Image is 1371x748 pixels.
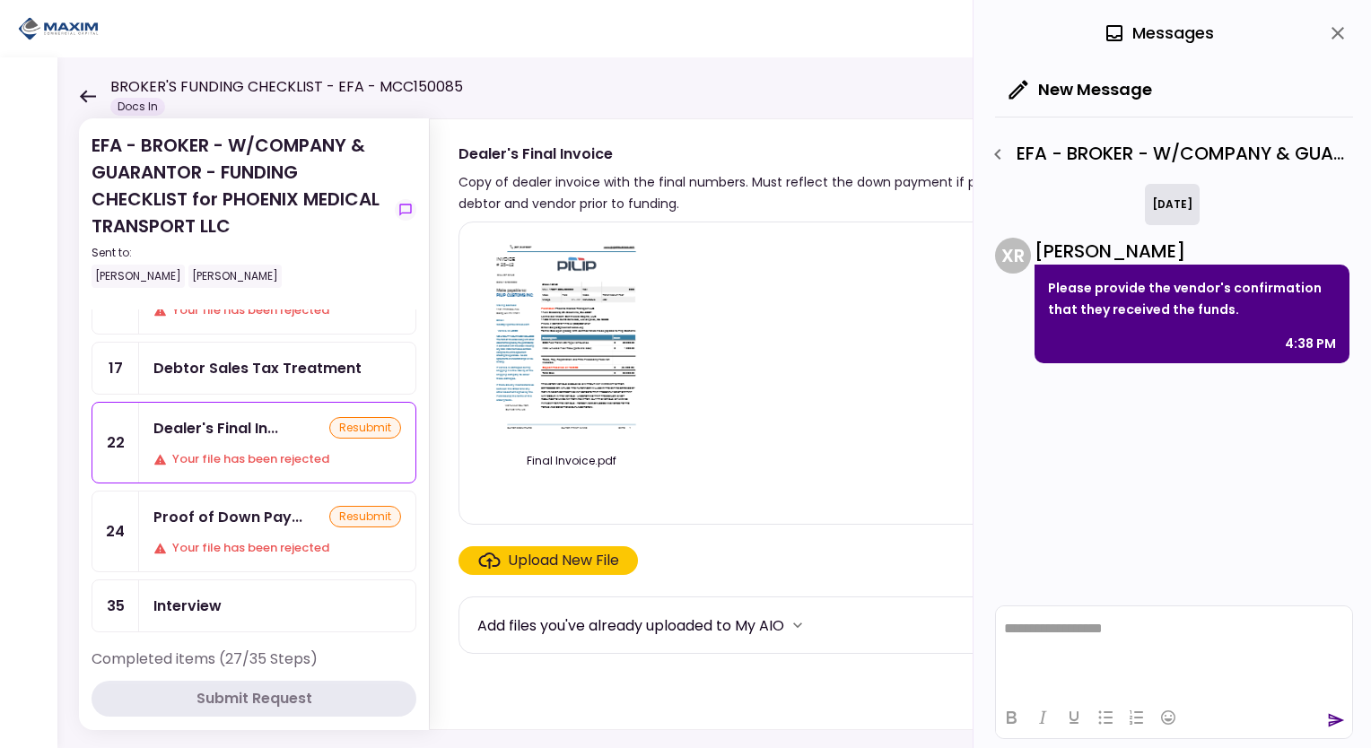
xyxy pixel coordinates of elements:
div: 35 [92,580,139,631]
a: 24Proof of Down Payment 1resubmitYour file has been rejected [92,491,416,572]
div: [PERSON_NAME] [188,265,282,288]
div: [PERSON_NAME] [92,265,185,288]
a: 35Interview [92,579,416,632]
button: Underline [1059,705,1089,730]
div: Dealer's Final Invoice [458,143,1192,165]
button: Emojis [1153,705,1183,730]
iframe: Rich Text Area [996,606,1352,696]
div: Docs In [110,98,165,116]
div: Proof of Down Payment 1 [153,506,302,528]
div: resubmit [329,417,401,439]
button: send [1327,711,1345,729]
div: Completed items (27/35 Steps) [92,648,416,684]
div: Your file has been rejected [153,539,401,557]
button: New Message [995,66,1166,113]
div: EFA - BROKER - W/COMPANY & GUARANTOR - FUNDING CHECKLIST for PHOENIX MEDICAL TRANSPORT LLC [92,132,388,288]
div: 17 [92,343,139,394]
button: Bullet list [1090,705,1121,730]
div: Debtor Sales Tax Treatment [153,357,362,379]
div: Messages [1104,20,1214,47]
button: Submit Request [92,681,416,717]
div: Upload New File [508,550,619,571]
span: Click here to upload the required document [458,546,638,575]
div: 24 [92,491,139,571]
div: Dealer's Final InvoiceCopy of dealer invoice with the final numbers. Must reflect the down paymen... [429,118,1335,730]
div: Copy of dealer invoice with the final numbers. Must reflect the down payment if paid to dealer, m... [458,171,1192,214]
p: Please provide the vendor's confirmation that they received the funds. [1048,277,1336,320]
div: 4:38 PM [1285,333,1336,354]
div: resubmit [329,506,401,527]
a: 22Dealer's Final InvoiceresubmitYour file has been rejected [92,402,416,483]
img: Partner icon [18,15,99,42]
div: EFA - BROKER - W/COMPANY & GUARANTOR - FUNDING CHECKLIST - Proof of Down Payment 1 [982,139,1353,170]
div: Interview [153,595,222,617]
button: Numbered list [1122,705,1152,730]
a: 17Debtor Sales Tax Treatment [92,342,416,395]
button: Bold [996,705,1026,730]
h1: BROKER'S FUNDING CHECKLIST - EFA - MCC150085 [110,76,463,98]
button: show-messages [395,199,416,221]
div: Add files you've already uploaded to My AIO [477,614,784,637]
div: Your file has been rejected [153,301,401,319]
div: 22 [92,403,139,483]
div: Your file has been rejected [153,450,401,468]
button: Italic [1027,705,1058,730]
div: [PERSON_NAME] [1035,238,1349,265]
div: [DATE] [1145,184,1200,225]
button: close [1323,18,1353,48]
div: Submit Request [196,688,312,709]
div: Sent to: [92,245,388,261]
div: Final Invoice.pdf [477,453,666,469]
button: more [784,612,811,639]
div: Dealer's Final Invoice [153,417,278,439]
div: X R [995,238,1031,274]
